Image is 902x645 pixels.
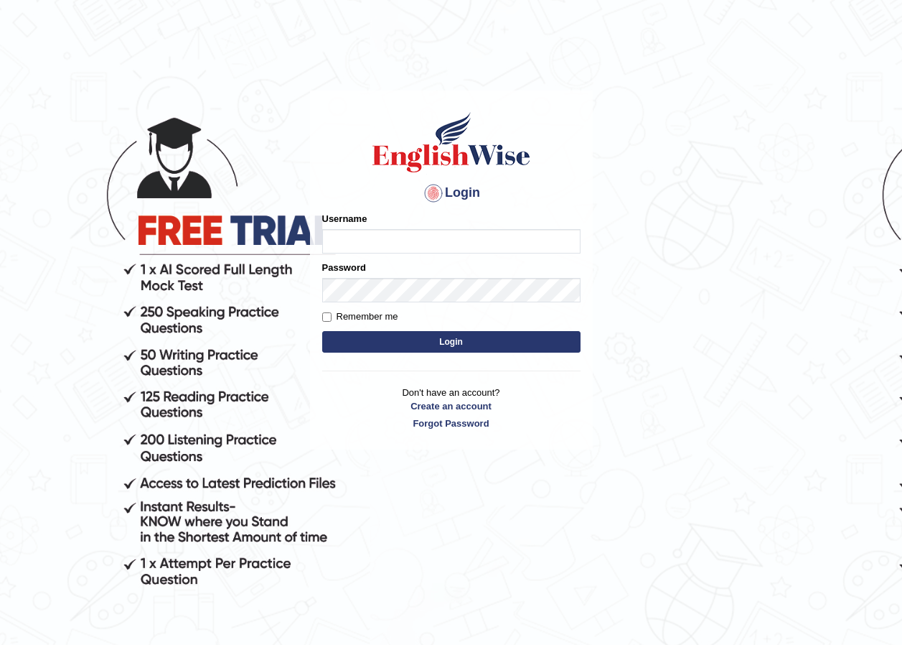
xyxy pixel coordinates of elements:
label: Remember me [322,310,398,324]
label: Password [322,261,366,274]
input: Remember me [322,312,332,322]
button: Login [322,331,581,353]
h4: Login [322,182,581,205]
p: Don't have an account? [322,386,581,430]
img: Logo of English Wise sign in for intelligent practice with AI [370,110,533,175]
a: Create an account [322,399,581,413]
label: Username [322,212,367,226]
a: Forgot Password [322,417,581,430]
